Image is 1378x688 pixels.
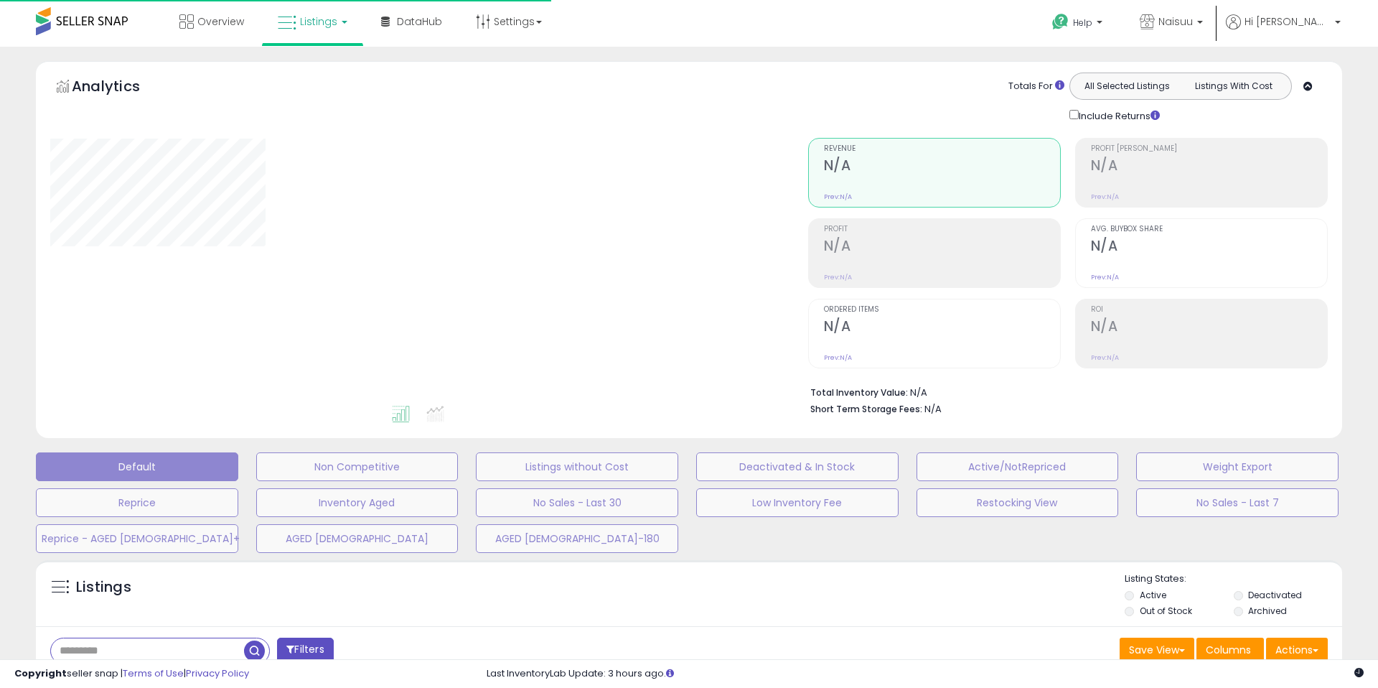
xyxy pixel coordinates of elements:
h5: Analytics [72,76,168,100]
div: Include Returns [1059,107,1177,124]
small: Prev: N/A [824,192,852,201]
button: Restocking View [917,488,1119,517]
b: Total Inventory Value: [810,386,908,399]
a: Help [1041,2,1117,47]
div: Totals For [1008,80,1064,93]
button: Reprice [36,488,238,517]
span: Revenue [824,145,1060,153]
small: Prev: N/A [1091,192,1119,201]
span: Help [1073,17,1092,29]
a: Hi [PERSON_NAME] [1226,14,1341,47]
button: Inventory Aged [256,488,459,517]
i: Get Help [1051,13,1069,31]
button: Active/NotRepriced [917,452,1119,481]
button: Low Inventory Fee [696,488,899,517]
span: ROI [1091,306,1327,314]
li: N/A [810,383,1317,400]
button: Listings With Cost [1180,77,1287,96]
span: N/A [924,402,942,416]
button: Default [36,452,238,481]
small: Prev: N/A [824,353,852,362]
h2: N/A [824,318,1060,338]
button: AGED [DEMOGRAPHIC_DATA]-180 [476,524,678,553]
button: No Sales - Last 7 [1136,488,1339,517]
button: All Selected Listings [1074,77,1181,96]
strong: Copyright [14,666,67,680]
span: Ordered Items [824,306,1060,314]
button: Non Competitive [256,452,459,481]
div: seller snap | | [14,667,249,681]
span: Hi [PERSON_NAME] [1245,14,1331,29]
button: AGED [DEMOGRAPHIC_DATA] [256,524,459,553]
span: Profit [PERSON_NAME] [1091,145,1327,153]
h2: N/A [824,157,1060,177]
h2: N/A [1091,318,1327,338]
button: Listings without Cost [476,452,678,481]
span: Profit [824,226,1060,233]
small: Prev: N/A [1091,353,1119,362]
h2: N/A [824,238,1060,257]
span: Naisuu [1158,14,1193,29]
small: Prev: N/A [1091,273,1119,282]
b: Short Term Storage Fees: [810,403,922,415]
button: Weight Export [1136,452,1339,481]
span: Overview [197,14,244,29]
span: Avg. Buybox Share [1091,226,1327,233]
button: No Sales - Last 30 [476,488,678,517]
span: DataHub [397,14,442,29]
span: Listings [300,14,337,29]
button: Reprice - AGED [DEMOGRAPHIC_DATA]+ [36,524,238,553]
button: Deactivated & In Stock [696,452,899,481]
h2: N/A [1091,238,1327,257]
small: Prev: N/A [824,273,852,282]
h2: N/A [1091,157,1327,177]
